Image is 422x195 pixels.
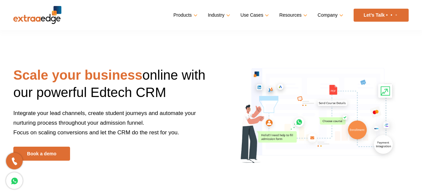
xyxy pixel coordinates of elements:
[241,10,268,20] a: Use Cases
[318,10,342,20] a: Company
[13,66,206,108] h1: online with our powerful Edtech CRM
[13,68,142,82] strong: Scale your business
[173,10,196,20] a: Products
[208,10,229,20] a: Industry
[279,10,306,20] a: Resources
[13,108,206,147] p: Integrate your lead channels, create student journeys and automate your nurturing process through...
[231,56,405,172] img: scale-your-business-online-with-edtech-crm
[13,147,70,161] a: Book a demo
[354,9,409,22] a: Let’s Talk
